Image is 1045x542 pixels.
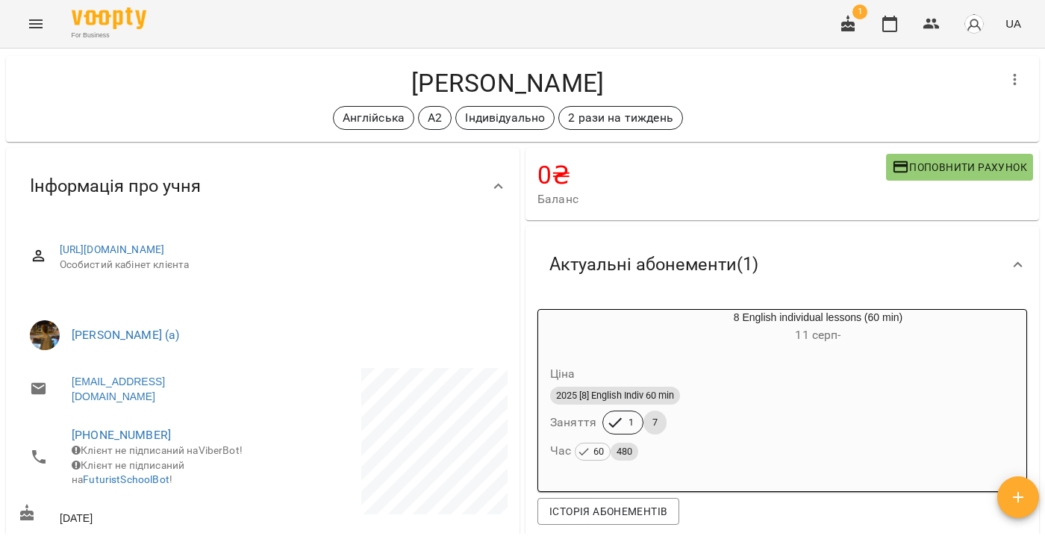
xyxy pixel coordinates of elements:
span: 60 [587,443,610,460]
button: 8 English individual lessons (60 min)11 серп- Ціна2025 [8] English Indiv 60 minЗаняття17Час 60480 [538,310,1026,479]
h4: [PERSON_NAME] [18,68,997,99]
h6: Час [550,440,638,461]
p: 2 рази на тиждень [568,109,673,127]
span: For Business [72,31,146,40]
div: 2 рази на тиждень [558,106,683,130]
div: Актуальні абонементи(1) [525,226,1039,303]
h6: Ціна [550,364,575,384]
span: 480 [611,443,638,460]
div: Інформація про учня [6,148,520,225]
span: Актуальні абонементи ( 1 ) [549,253,758,276]
a: [PERSON_NAME] (а) [72,328,180,342]
button: UA [999,10,1027,37]
span: Поповнити рахунок [892,158,1027,176]
span: 1 [852,4,867,19]
img: avatar_s.png [964,13,985,34]
p: A2 [428,109,442,127]
div: Індивідуально [455,106,555,130]
button: Menu [18,6,54,42]
span: Історія абонементів [549,502,667,520]
h6: Заняття [550,412,596,433]
span: 1 [620,416,643,429]
span: Клієнт не підписаний на ViberBot! [72,444,243,456]
a: [PHONE_NUMBER] [72,428,171,442]
button: Поповнити рахунок [886,154,1033,181]
div: Англійська [333,106,414,130]
span: 2025 [8] English Indiv 60 min [550,389,680,402]
span: Клієнт не підписаний на ! [72,459,184,486]
a: FuturistSchoolBot [83,473,169,485]
div: 8 English individual lessons (60 min) [538,310,610,346]
h4: 0 ₴ [537,160,886,190]
span: Особистий кабінет клієнта [60,258,496,272]
a: [EMAIL_ADDRESS][DOMAIN_NAME] [72,374,248,404]
img: Voopty Logo [72,7,146,29]
div: 8 English individual lessons (60 min) [610,310,1026,346]
span: 7 [643,416,667,429]
p: Англійська [343,109,405,127]
a: [URL][DOMAIN_NAME] [60,243,165,255]
span: UA [1005,16,1021,31]
span: Інформація про учня [30,175,201,198]
p: Індивідуально [465,109,545,127]
img: Наливайко Максим (а) [30,320,60,350]
button: Історія абонементів [537,498,679,525]
span: Баланс [537,190,886,208]
div: [DATE] [15,501,263,529]
span: 11 серп - [795,328,840,342]
div: A2 [418,106,452,130]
